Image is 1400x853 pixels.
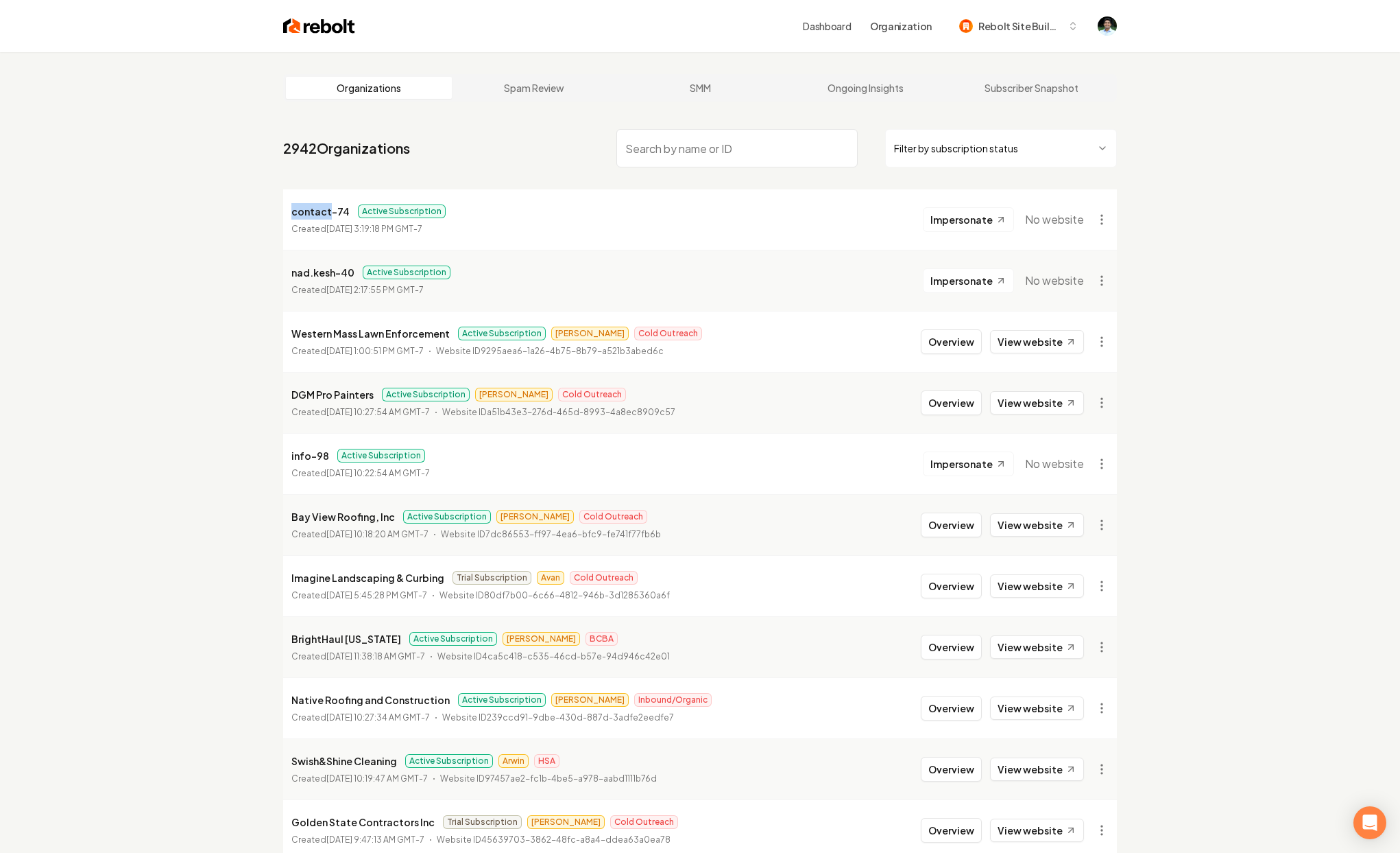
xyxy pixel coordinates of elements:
[291,325,450,342] p: Western Mass Lawn Enforcement
[537,571,564,585] span: Avan
[498,754,529,768] span: Arwin
[990,819,1084,842] a: View website
[326,224,422,234] time: [DATE] 3:19:18 PM GMT-7
[990,330,1084,353] a: View website
[803,19,851,33] a: Dashboard
[586,632,618,646] span: BCBA
[291,650,425,664] p: Created
[534,754,559,768] span: HSA
[291,692,450,708] p: Native Roofing and Construction
[291,467,430,480] p: Created
[291,406,430,419] p: Created
[1025,211,1084,228] span: No website
[923,452,1014,476] button: Impersonate
[503,632,580,646] span: [PERSON_NAME]
[291,264,354,281] p: nad.kesh-40
[442,711,674,725] p: Website ID 239ccd91-9dbe-430d-887d-3adfe2eedfe7
[291,447,329,464] p: info-98
[436,344,664,358] p: Website ID 9295aea6-1a26-4b75-8b79-a521b3abed6c
[921,574,982,598] button: Overview
[283,139,410,158] a: 2942Organizations
[990,697,1084,720] a: View website
[291,589,427,603] p: Created
[1098,16,1117,36] img: Arwin Rahmatpanah
[326,773,428,784] time: [DATE] 10:19:47 AM GMT-7
[326,407,430,417] time: [DATE] 10:27:54 AM GMT-7
[441,528,661,541] p: Website ID 7dc86553-ff97-4ea6-bfc9-fe741f77fb6b
[930,274,993,288] span: Impersonate
[286,77,452,99] a: Organizations
[326,529,429,539] time: [DATE] 10:18:20 AM GMT-7
[978,19,1062,34] span: Rebolt Site Builder
[617,77,783,99] a: SMM
[291,772,428,786] p: Created
[405,754,493,768] span: Active Subscription
[496,510,574,524] span: [PERSON_NAME]
[437,650,670,664] p: Website ID 4ca5c418-c535-46cd-b57e-94d946c42e01
[527,815,605,829] span: [PERSON_NAME]
[382,388,470,401] span: Active Subscription
[930,213,993,226] span: Impersonate
[363,266,450,279] span: Active Subscription
[1025,456,1084,472] span: No website
[930,457,993,471] span: Impersonate
[551,327,629,340] span: [PERSON_NAME]
[959,19,973,33] img: Rebolt Site Builder
[475,388,553,401] span: [PERSON_NAME]
[452,77,618,99] a: Spam Review
[283,16,355,36] img: Rebolt Logo
[1353,806,1386,839] div: Open Intercom Messenger
[948,77,1114,99] a: Subscriber Snapshot
[291,203,350,220] p: contact-74
[921,390,982,415] button: Overview
[990,635,1084,659] a: View website
[990,391,1084,414] a: View website
[579,510,647,524] span: Cold Outreach
[990,758,1084,781] a: View website
[990,513,1084,537] a: View website
[1098,16,1117,36] button: Open user button
[291,833,424,847] p: Created
[1025,272,1084,289] span: No website
[337,449,425,463] span: Active Subscription
[291,711,430,725] p: Created
[326,712,430,723] time: [DATE] 10:27:34 AM GMT-7
[610,815,678,829] span: Cold Outreach
[452,571,531,585] span: Trial Subscription
[291,528,429,541] p: Created
[570,571,638,585] span: Cold Outreach
[291,386,374,403] p: DGM Pro Painters
[439,589,670,603] p: Website ID 80df7b00-6c66-4812-946b-3d1285360a6f
[291,222,422,236] p: Created
[326,285,424,295] time: [DATE] 2:17:55 PM GMT-7
[616,129,858,167] input: Search by name or ID
[291,570,444,586] p: Imagine Landscaping & Curbing
[291,283,424,297] p: Created
[409,632,497,646] span: Active Subscription
[291,814,435,830] p: Golden State Contractors Inc
[291,631,401,647] p: BrightHaul [US_STATE]
[326,651,425,662] time: [DATE] 11:38:18 AM GMT-7
[291,753,397,769] p: Swish&Shine Cleaning
[458,693,546,707] span: Active Subscription
[921,635,982,659] button: Overview
[403,510,491,524] span: Active Subscription
[558,388,626,401] span: Cold Outreach
[291,509,395,525] p: Bay View Roofing, Inc
[442,406,675,419] p: Website ID a51b43e3-276d-465d-8993-4a8ec8909c57
[923,207,1014,232] button: Impersonate
[921,513,982,537] button: Overview
[783,77,949,99] a: Ongoing Insights
[443,815,522,829] span: Trial Subscription
[921,329,982,354] button: Overview
[358,205,446,218] span: Active Subscription
[326,590,427,600] time: [DATE] 5:45:28 PM GMT-7
[990,574,1084,598] a: View website
[921,818,982,843] button: Overview
[326,468,430,478] time: [DATE] 10:22:54 AM GMT-7
[862,14,940,38] button: Organization
[634,327,702,340] span: Cold Outreach
[437,833,671,847] p: Website ID 45639703-3862-48fc-a8a4-ddea63a0ea78
[551,693,629,707] span: [PERSON_NAME]
[326,346,424,356] time: [DATE] 1:00:51 PM GMT-7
